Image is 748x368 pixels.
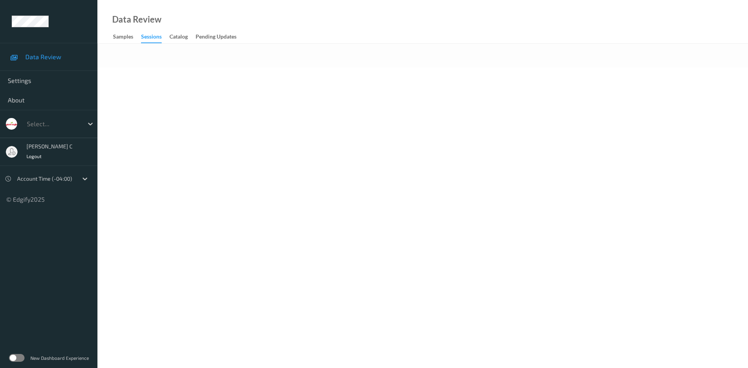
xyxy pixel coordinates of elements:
[169,33,188,42] div: Catalog
[196,32,244,42] a: Pending Updates
[141,32,169,43] a: Sessions
[141,33,162,43] div: Sessions
[113,33,133,42] div: Samples
[112,16,161,23] div: Data Review
[169,32,196,42] a: Catalog
[196,33,236,42] div: Pending Updates
[113,32,141,42] a: Samples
